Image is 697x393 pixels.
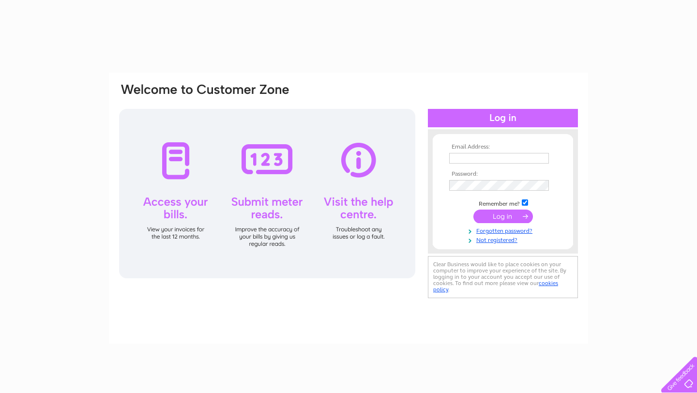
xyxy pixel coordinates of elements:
[473,210,533,223] input: Submit
[449,226,559,235] a: Forgotten password?
[428,256,578,298] div: Clear Business would like to place cookies on your computer to improve your experience of the sit...
[447,198,559,208] td: Remember me?
[447,171,559,178] th: Password:
[447,144,559,151] th: Email Address:
[433,280,558,293] a: cookies policy
[449,235,559,244] a: Not registered?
